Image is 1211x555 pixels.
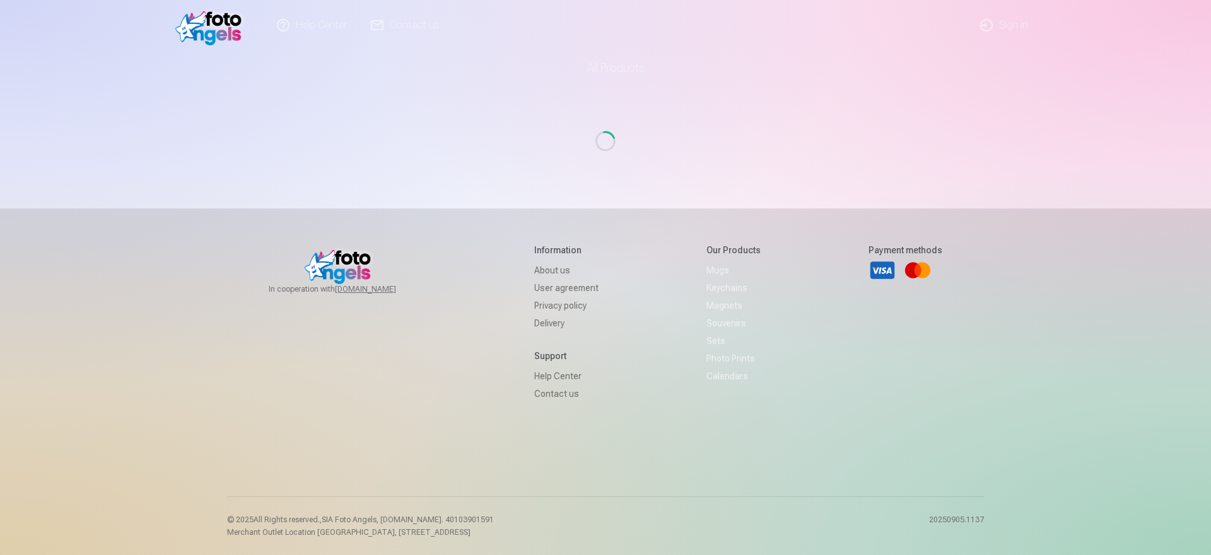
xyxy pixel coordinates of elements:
a: Souvenirs [706,314,761,332]
a: About us [534,261,599,279]
a: Visa [869,256,896,284]
a: [DOMAIN_NAME] [335,284,426,294]
a: Magnets [706,297,761,314]
p: 20250905.1137 [929,515,984,537]
span: In cooperation with [269,284,426,294]
a: All products [552,50,660,86]
a: Privacy policy [534,297,599,314]
a: Photo prints [706,350,761,367]
a: Calendars [706,367,761,385]
span: SIA Foto Angels, [DOMAIN_NAME]. 40103901591 [322,515,494,524]
a: Help Center [534,367,599,385]
a: User agreement [534,279,599,297]
a: Contact us [534,385,599,403]
h5: Payment methods [869,244,942,256]
a: Mugs [706,261,761,279]
a: Mastercard [904,256,932,284]
p: © 2025 All Rights reserved. , [227,515,494,525]
img: /v1 [175,5,248,45]
h5: Our products [706,244,761,256]
a: Keychains [706,279,761,297]
h5: Information [534,244,599,256]
a: Delivery [534,314,599,332]
p: Merchant Outlet Location [GEOGRAPHIC_DATA], [STREET_ADDRESS] [227,527,494,537]
h5: Support [534,350,599,362]
a: Sets [706,332,761,350]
